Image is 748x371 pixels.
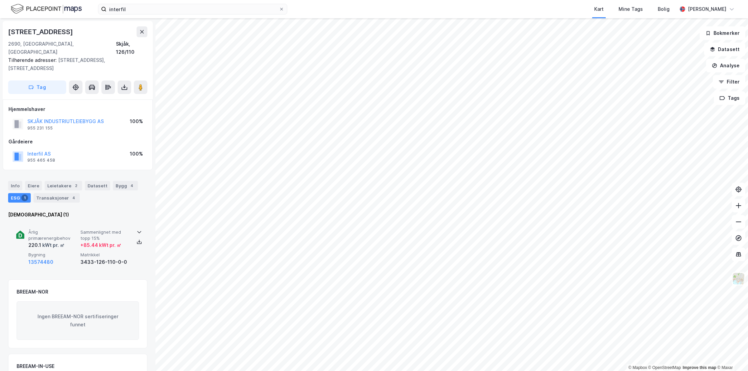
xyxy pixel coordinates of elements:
div: Bygg [113,181,138,190]
div: Bolig [658,5,670,13]
div: BREEAM-NOR [17,288,48,296]
button: Filter [713,75,745,89]
div: + 85.44 kWt pr. ㎡ [80,241,121,249]
button: 13574480 [28,258,53,266]
div: 2690, [GEOGRAPHIC_DATA], [GEOGRAPHIC_DATA] [8,40,116,56]
div: Kart [594,5,604,13]
div: 2 [73,182,79,189]
img: logo.f888ab2527a4732fd821a326f86c7f29.svg [11,3,82,15]
span: Sammenlignet med topp 15% [80,229,130,241]
span: Matrikkel [80,252,130,258]
div: ESG [8,193,31,203]
div: [STREET_ADDRESS], [STREET_ADDRESS] [8,56,142,72]
div: 100% [130,117,143,125]
span: Årlig primærenergibehov [28,229,78,241]
div: 1 [21,194,28,201]
a: OpenStreetMap [648,365,681,370]
button: Datasett [704,43,745,56]
div: Transaksjoner [33,193,80,203]
div: Kontrollprogram for chat [714,339,748,371]
div: [PERSON_NAME] [688,5,726,13]
img: Z [732,272,745,285]
span: Tilhørende adresser: [8,57,58,63]
button: Tag [8,80,66,94]
div: 3433-126-110-0-0 [80,258,130,266]
a: Improve this map [683,365,716,370]
input: Søk på adresse, matrikkel, gårdeiere, leietakere eller personer [106,4,279,14]
div: [DEMOGRAPHIC_DATA] (1) [8,211,147,219]
div: 4 [70,194,77,201]
div: Eiere [25,181,42,190]
div: Info [8,181,22,190]
div: 4 [128,182,135,189]
div: BREEAM-IN-USE [17,362,54,370]
div: Gårdeiere [8,138,147,146]
div: Mine Tags [619,5,643,13]
div: [STREET_ADDRESS] [8,26,74,37]
div: Datasett [85,181,110,190]
button: Tags [714,91,745,105]
a: Mapbox [628,365,647,370]
div: kWt pr. ㎡ [41,241,65,249]
div: Leietakere [45,181,82,190]
div: 955 465 458 [27,158,55,163]
div: 955 231 155 [27,125,53,131]
div: 220.1 [28,241,65,249]
button: Analyse [706,59,745,72]
iframe: Chat Widget [714,339,748,371]
span: Bygning [28,252,78,258]
div: Skjåk, 126/110 [116,40,147,56]
div: Hjemmelshaver [8,105,147,113]
div: Ingen BREEAM-NOR sertifiseringer funnet [17,301,139,340]
div: 100% [130,150,143,158]
button: Bokmerker [700,26,745,40]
